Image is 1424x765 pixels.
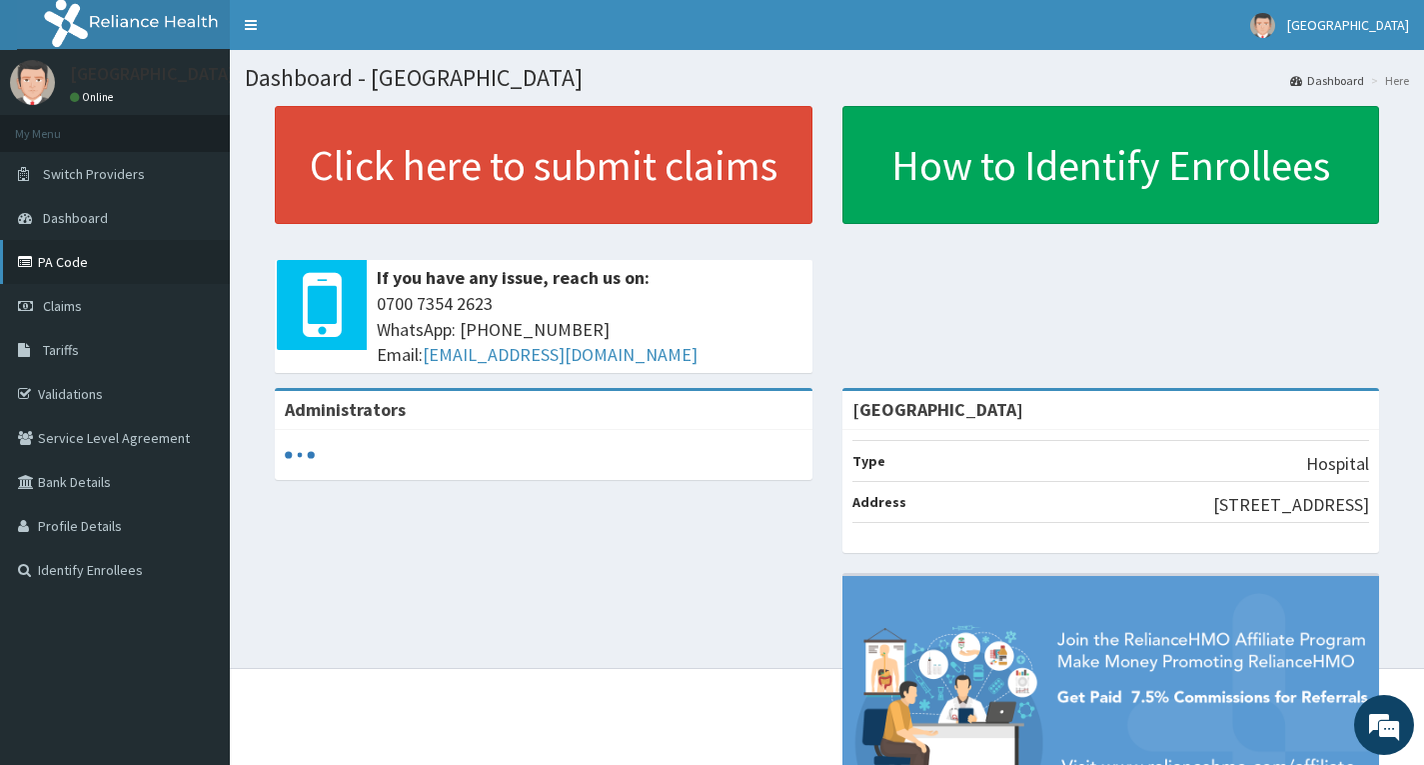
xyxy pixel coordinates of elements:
a: Online [70,90,118,104]
a: Dashboard [1290,72,1364,89]
img: User Image [1250,13,1275,38]
b: Type [852,452,885,470]
b: If you have any issue, reach us on: [377,266,650,289]
span: 0700 7354 2623 WhatsApp: [PHONE_NUMBER] Email: [377,291,802,368]
b: Administrators [285,398,406,421]
a: Click here to submit claims [275,106,812,224]
span: [GEOGRAPHIC_DATA] [1287,16,1409,34]
a: How to Identify Enrollees [842,106,1380,224]
b: Address [852,493,906,511]
span: Switch Providers [43,165,145,183]
h1: Dashboard - [GEOGRAPHIC_DATA] [245,65,1409,91]
p: Hospital [1306,451,1369,477]
li: Here [1366,72,1409,89]
strong: [GEOGRAPHIC_DATA] [852,398,1023,421]
p: [GEOGRAPHIC_DATA] [70,65,235,83]
svg: audio-loading [285,440,315,470]
span: Claims [43,297,82,315]
p: [STREET_ADDRESS] [1213,492,1369,518]
a: [EMAIL_ADDRESS][DOMAIN_NAME] [423,343,698,366]
img: User Image [10,60,55,105]
span: Tariffs [43,341,79,359]
span: Dashboard [43,209,108,227]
